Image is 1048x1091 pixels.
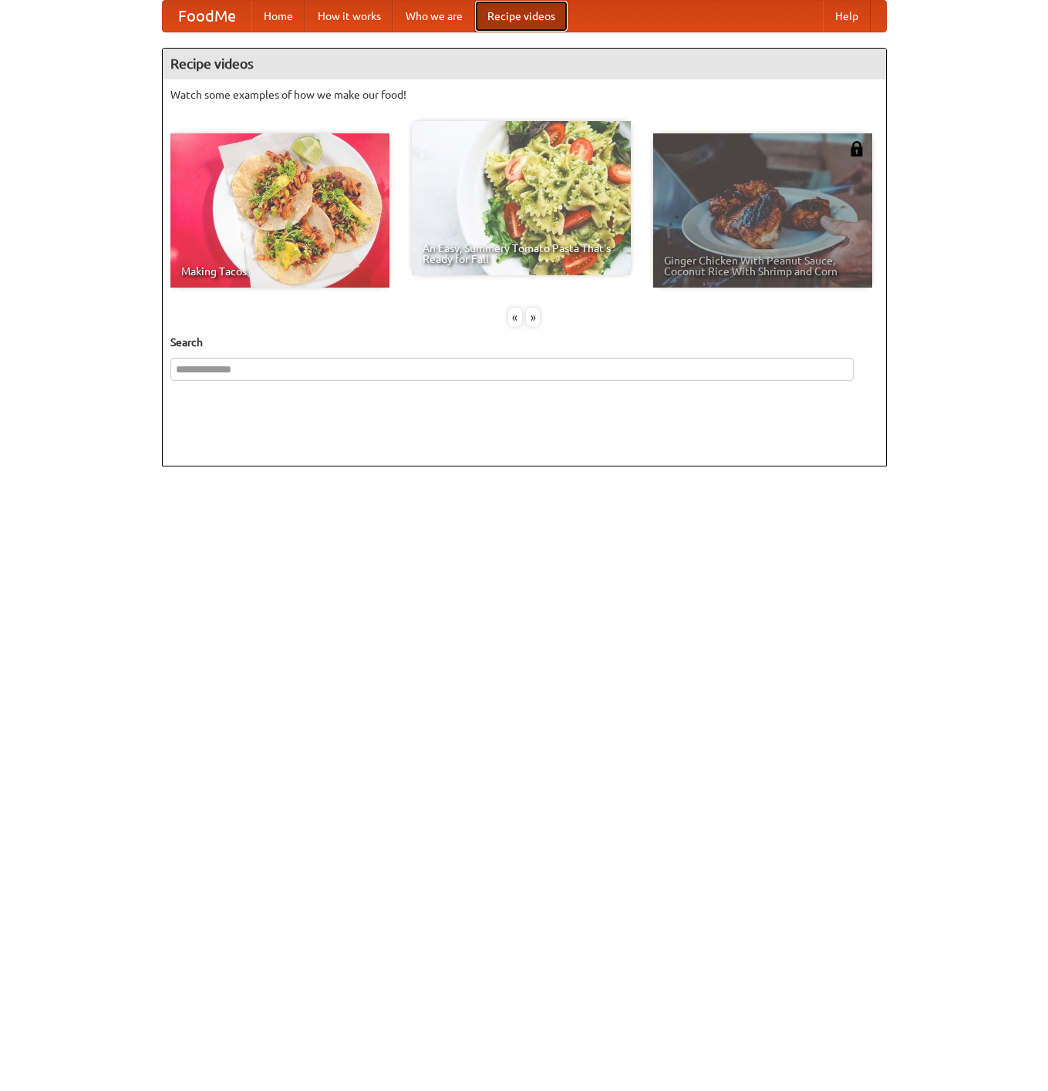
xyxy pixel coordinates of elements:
h4: Recipe videos [163,49,886,79]
a: Who we are [393,1,475,32]
span: An Easy, Summery Tomato Pasta That's Ready for Fall [423,243,620,264]
a: Help [823,1,871,32]
img: 483408.png [849,141,864,157]
div: « [508,308,522,327]
div: » [526,308,540,327]
p: Watch some examples of how we make our food! [170,87,878,103]
a: Making Tacos [170,133,389,288]
a: An Easy, Summery Tomato Pasta That's Ready for Fall [412,121,631,275]
a: Home [251,1,305,32]
span: Making Tacos [181,266,379,277]
h5: Search [170,335,878,350]
a: Recipe videos [475,1,568,32]
a: How it works [305,1,393,32]
a: FoodMe [163,1,251,32]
